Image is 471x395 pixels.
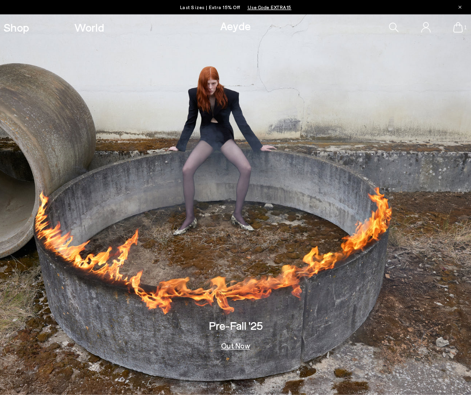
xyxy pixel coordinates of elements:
p: Last Sizes | Extra 15% Off [180,2,292,12]
a: World [74,22,104,33]
h3: Pre-Fall '25 [209,320,263,331]
a: Out Now [221,342,250,349]
a: 1 [453,22,463,33]
a: Aeyde [220,19,251,33]
span: 1 [463,25,468,30]
span: Navigate to /collections/ss25-final-sizes [247,4,292,10]
a: Shop [3,22,29,33]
